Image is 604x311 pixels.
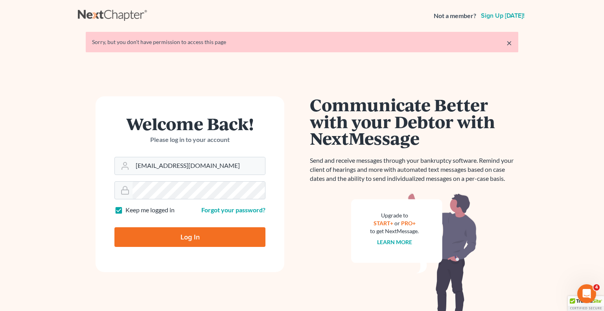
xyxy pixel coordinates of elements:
input: Log In [114,227,265,247]
iframe: Intercom live chat [577,284,596,303]
p: Please log in to your account [114,135,265,144]
a: Learn more [377,239,412,245]
strong: Not a member? [434,11,476,20]
label: Keep me logged in [125,206,175,215]
a: PRO+ [401,220,416,226]
span: or [394,220,400,226]
div: Upgrade to [370,212,419,219]
a: Sign up [DATE]! [479,13,526,19]
h1: Welcome Back! [114,115,265,132]
a: START+ [374,220,393,226]
div: TrustedSite Certified [568,296,604,311]
a: × [506,38,512,48]
input: Email Address [133,157,265,175]
div: Sorry, but you don't have permission to access this page [92,38,512,46]
span: 4 [593,284,600,291]
div: to get NextMessage. [370,227,419,235]
a: Forgot your password? [201,206,265,213]
h1: Communicate Better with your Debtor with NextMessage [310,96,518,147]
p: Send and receive messages through your bankruptcy software. Remind your client of hearings and mo... [310,156,518,183]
